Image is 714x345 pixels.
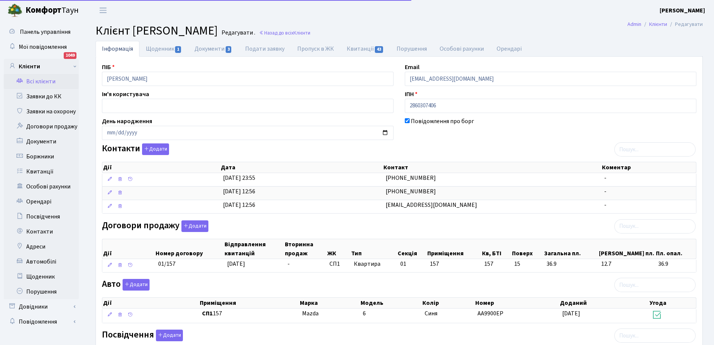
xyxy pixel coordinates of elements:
li: Редагувати [667,20,703,29]
span: Панель управління [20,28,70,36]
input: Пошук... [614,219,696,234]
span: Клієнти [293,29,310,36]
label: Посвідчення [102,330,183,341]
a: Боржники [4,149,79,164]
b: Комфорт [25,4,61,16]
a: Пропуск в ЖК [291,41,340,57]
a: Адреси [4,239,79,254]
th: Відправлення квитанцій [224,239,284,259]
th: Номер договору [155,239,224,259]
a: Порушення [390,41,433,57]
span: 36.9 [546,260,596,268]
th: Дата [220,162,383,173]
a: Повідомлення [4,314,79,329]
span: [DATE] 12:56 [223,187,255,196]
th: Марка [299,298,360,308]
span: [PHONE_NUMBER] [386,174,436,182]
th: ЖК [326,239,351,259]
span: [DATE] 12:56 [223,201,255,209]
a: Панель управління [4,24,79,39]
a: Квитанції [340,41,390,57]
a: Щоденник [139,41,188,57]
a: Додати [154,328,183,342]
th: Контакт [383,162,601,173]
th: Поверх [511,239,543,259]
span: 43 [375,46,383,53]
span: [DATE] [227,260,245,268]
a: Автомобілі [4,254,79,269]
a: Подати заявку [239,41,291,57]
a: Всі клієнти [4,74,79,89]
th: Приміщення [199,298,299,308]
label: ІПН [405,90,418,99]
span: Mazda [302,309,319,318]
a: Заявки на охорону [4,104,79,119]
a: Порушення [4,284,79,299]
a: Мої повідомлення1049 [4,39,79,54]
span: 01/157 [158,260,175,268]
th: Угода [649,298,696,308]
span: [DATE] [562,309,580,318]
a: Документи [4,134,79,149]
span: СП1 [329,260,348,268]
b: [PERSON_NAME] [660,6,705,15]
label: Email [405,63,419,72]
a: Клієнти [649,20,667,28]
a: Додати [121,278,150,291]
img: logo.png [7,3,22,18]
nav: breadcrumb [616,17,714,32]
input: Пошук... [614,328,696,343]
span: Квартира [354,260,394,268]
a: Орендарі [490,41,528,57]
th: Загальна пл. [543,239,599,259]
label: Контакти [102,143,169,155]
b: СП1 [202,309,213,318]
button: Договори продажу [181,220,208,232]
a: Особові рахунки [433,41,490,57]
a: Admin [627,20,641,28]
th: Коментар [601,162,696,173]
th: Дії [102,239,155,259]
th: Кв, БТІ [481,239,511,259]
span: 1 [175,46,181,53]
a: Клієнти [4,59,79,74]
th: Модель [360,298,422,308]
span: 12.7 [601,260,652,268]
span: [EMAIL_ADDRESS][DOMAIN_NAME] [386,201,477,209]
a: Заявки до КК [4,89,79,104]
th: Дії [102,298,199,308]
a: Назад до всіхКлієнти [259,29,310,36]
button: Авто [123,279,150,291]
label: ПІБ [102,63,115,72]
label: Авто [102,279,150,291]
th: [PERSON_NAME] пл. [598,239,655,259]
span: 01 [400,260,406,268]
th: Пл. опал. [655,239,696,259]
span: Мої повідомлення [19,43,67,51]
span: Клієнт [PERSON_NAME] [96,22,218,39]
span: - [604,187,606,196]
label: Ім'я користувача [102,90,149,99]
span: 157 [430,260,439,268]
div: 1049 [64,52,76,59]
span: 157 [202,309,296,318]
input: Пошук... [614,142,696,157]
a: Щоденник [4,269,79,284]
a: Довідники [4,299,79,314]
a: Інформація [96,41,139,57]
span: 36.9 [658,260,693,268]
th: Доданий [559,298,649,308]
a: Контакти [4,224,79,239]
span: - [287,260,290,268]
label: Договори продажу [102,220,208,232]
span: [DATE] 23:55 [223,174,255,182]
a: Особові рахунки [4,179,79,194]
span: - [604,174,606,182]
a: Посвідчення [4,209,79,224]
input: Пошук... [614,278,696,292]
span: 15 [514,260,540,268]
th: Тип [350,239,397,259]
button: Контакти [142,143,169,155]
th: Дії [102,162,220,173]
span: Синя [425,309,437,318]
